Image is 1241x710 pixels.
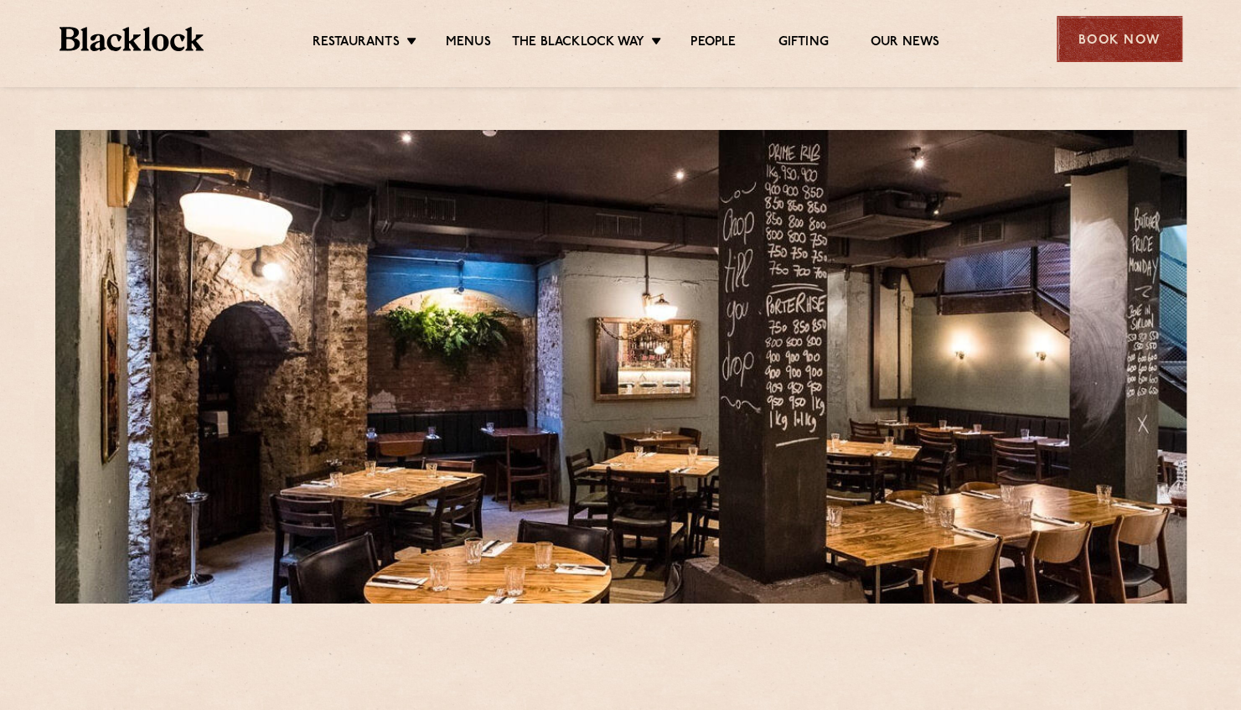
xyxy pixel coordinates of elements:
a: The Blacklock Way [512,34,644,53]
a: Menus [446,34,491,53]
a: Restaurants [313,34,400,53]
div: Book Now [1057,16,1182,62]
a: People [690,34,736,53]
a: Our News [871,34,940,53]
a: Gifting [778,34,828,53]
img: BL_Textured_Logo-footer-cropped.svg [59,27,204,51]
